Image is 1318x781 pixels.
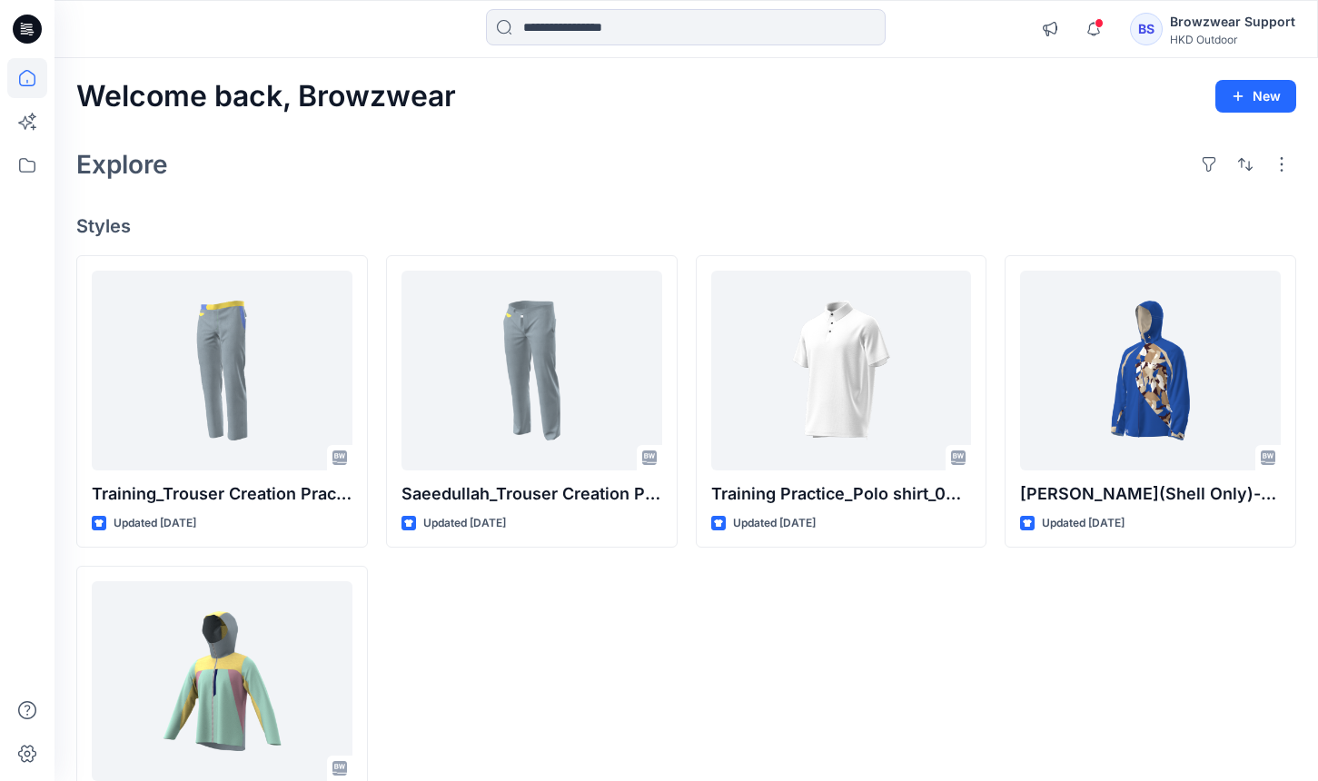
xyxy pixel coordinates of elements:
[423,514,506,533] p: Updated [DATE]
[76,80,456,114] h2: Welcome back, Browzwear
[711,271,972,470] a: Training Practice_Polo shirt_001-23July
[1042,514,1125,533] p: Updated [DATE]
[1020,271,1281,470] a: Saeedullah Men's_Hard_Shell_Jacket(Shell Only)-v2-23July
[1170,11,1295,33] div: Browzwear Support
[1130,13,1163,45] div: BS
[92,481,352,507] p: Training_Trouser Creation Practice
[401,481,662,507] p: Saeedullah_Trouser Creation Practice
[733,514,816,533] p: Updated [DATE]
[76,215,1296,237] h4: Styles
[711,481,972,507] p: Training Practice_Polo shirt_001-23July
[92,581,352,781] a: Jacket Columbia-Asanul Hoque
[1020,481,1281,507] p: [PERSON_NAME](Shell Only)-v2-23July
[92,271,352,470] a: Training_Trouser Creation Practice
[1215,80,1296,113] button: New
[76,150,168,179] h2: Explore
[401,271,662,470] a: Saeedullah_Trouser Creation Practice
[1170,33,1295,46] div: HKD Outdoor
[114,514,196,533] p: Updated [DATE]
